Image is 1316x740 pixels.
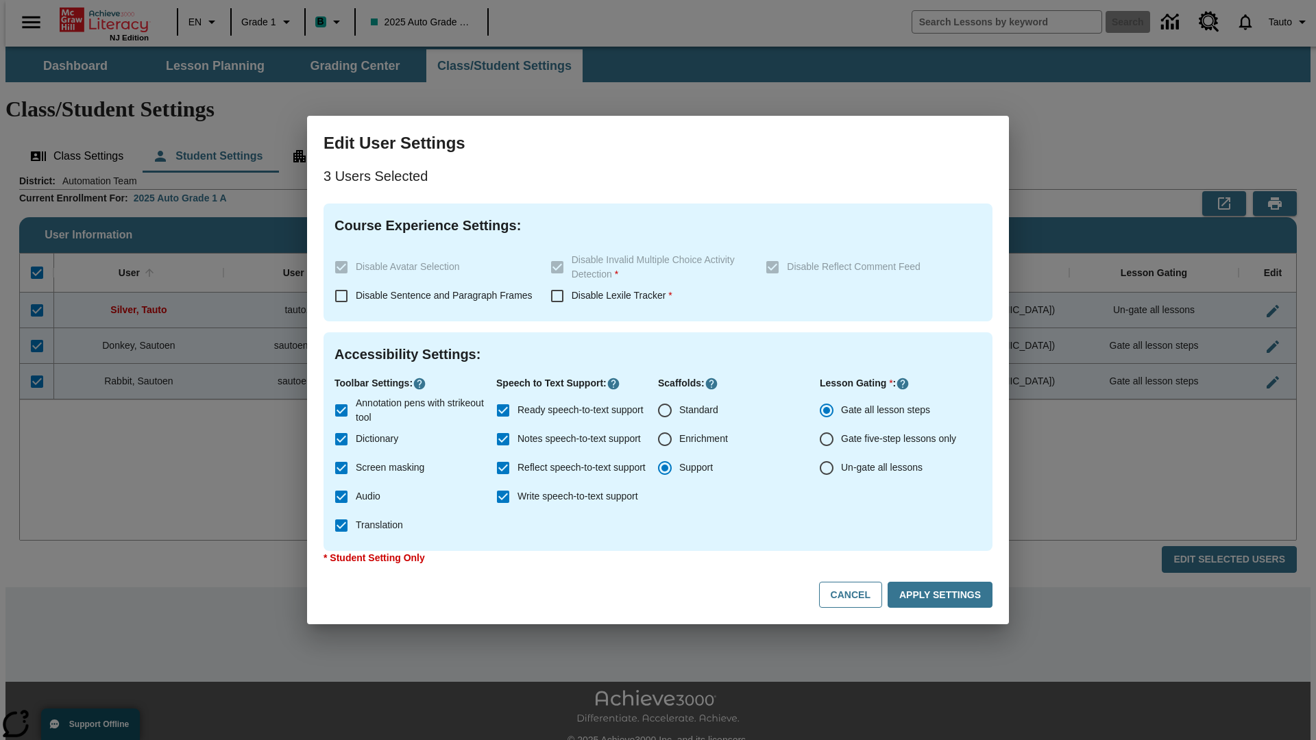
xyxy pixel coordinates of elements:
[607,377,620,391] button: Click here to know more about
[787,261,921,272] span: Disable Reflect Comment Feed
[819,582,882,608] button: Cancel
[841,460,923,475] span: Un-gate all lessons
[679,403,718,417] span: Standard
[572,254,735,280] span: Disable Invalid Multiple Choice Activity Detection
[356,489,380,504] span: Audio
[679,460,713,475] span: Support
[356,432,398,446] span: Dictionary
[820,376,982,391] p: Lesson Gating :
[758,253,971,282] label: These settings are specific to individual classes. To see these settings or make changes, please ...
[543,253,755,282] label: These settings are specific to individual classes. To see these settings or make changes, please ...
[705,377,718,391] button: Click here to know more about
[356,261,460,272] span: Disable Avatar Selection
[896,377,910,391] button: Click here to know more about
[356,396,485,425] span: Annotation pens with strikeout tool
[679,432,728,446] span: Enrichment
[327,253,539,282] label: These settings are specific to individual classes. To see these settings or make changes, please ...
[356,460,424,475] span: Screen masking
[517,489,638,504] span: Write speech-to-text support
[356,518,403,532] span: Translation
[496,376,658,391] p: Speech to Text Support :
[658,376,820,391] p: Scaffolds :
[517,403,644,417] span: Ready speech-to-text support
[413,377,426,391] button: Click here to know more about
[334,376,496,391] p: Toolbar Settings :
[517,432,641,446] span: Notes speech-to-text support
[572,290,672,301] span: Disable Lexile Tracker
[888,582,992,608] button: Apply Settings
[517,460,646,475] span: Reflect speech-to-text support
[324,551,992,565] p: * Student Setting Only
[334,343,982,365] h4: Accessibility Settings :
[334,214,982,236] h4: Course Experience Settings :
[324,132,992,154] h3: Edit User Settings
[841,403,930,417] span: Gate all lesson steps
[324,165,992,187] p: 3 Users Selected
[841,432,956,446] span: Gate five-step lessons only
[356,290,533,301] span: Disable Sentence and Paragraph Frames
